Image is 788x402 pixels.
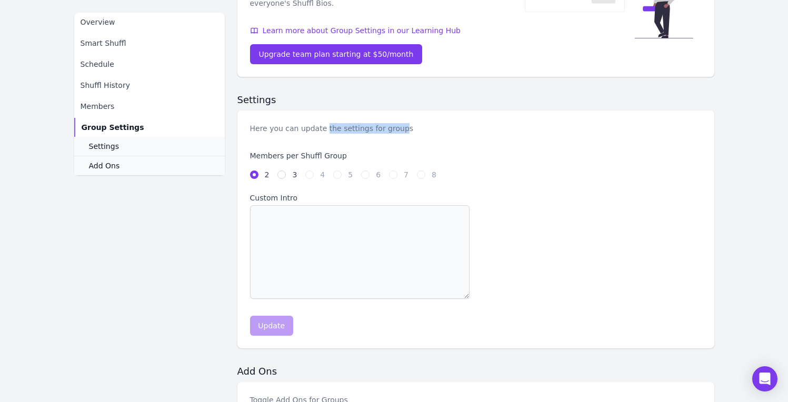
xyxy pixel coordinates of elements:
[752,366,777,391] div: Open Intercom Messenger
[74,13,225,175] nav: Sidebar
[250,44,423,64] a: Upgrade team plan starting at $50/month
[250,25,476,36] a: Learn more about Group Settings in our Learning Hub
[74,55,225,74] a: Schedule
[250,316,293,336] button: Update
[82,122,144,133] span: Group Settings
[74,76,225,95] a: Shuffl History
[376,169,381,180] label: 6
[89,141,119,152] span: Settings
[74,156,225,175] a: Add Ons
[250,193,470,203] label: Custom Intro
[250,150,470,161] legend: Members per Shuffl Group
[432,169,436,180] label: 8
[74,97,225,116] a: Members
[348,169,353,180] label: 5
[74,118,225,137] a: Group Settings
[320,169,325,180] label: 4
[237,365,714,378] h2: Add Ons
[81,80,130,91] span: Shuffl History
[259,49,414,59] div: Upgrade team plan starting at $50/month
[263,25,461,36] span: Learn more about Group Settings in our Learning Hub
[81,101,115,112] span: Members
[74,137,225,156] a: Settings
[81,38,126,48] span: Smart Shuffl
[250,123,414,134] p: Here you can update the settings for groups
[292,169,297,180] label: 3
[81,17,115,27] span: Overview
[404,169,408,180] label: 7
[74,13,225,32] a: Overview
[237,94,714,106] h2: Settings
[89,160,120,171] span: Add Ons
[265,169,270,180] label: 2
[74,34,225,53] a: Smart Shuffl
[81,59,114,69] span: Schedule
